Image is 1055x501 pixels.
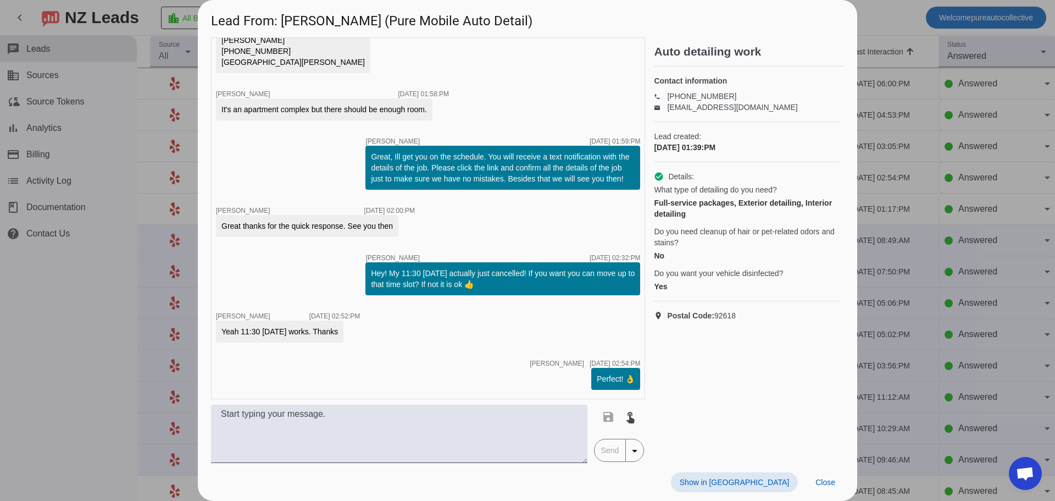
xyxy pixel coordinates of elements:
div: Great thanks for the quick response. See you then [221,221,393,232]
div: [DATE] 02:52:PM [309,313,360,320]
div: Yes [654,281,840,292]
button: Close [807,472,844,492]
h2: Auto detailing work [654,46,844,57]
button: Show in [GEOGRAPHIC_DATA] [671,472,798,492]
a: [EMAIL_ADDRESS][DOMAIN_NAME] [667,103,797,112]
span: Details: [668,171,694,182]
span: [PERSON_NAME] [365,255,420,261]
mat-icon: arrow_drop_down [628,444,641,458]
span: Do you want your vehicle disinfected? [654,268,783,279]
div: [DATE] 02:00:PM [364,207,415,214]
div: No [654,250,840,261]
span: [PERSON_NAME] [365,138,420,145]
div: [DATE] 01:58:PM [398,91,448,97]
div: Great, Ill get you on the schedule. You will receive a text notification with the details of the ... [371,151,635,184]
span: Close [815,478,835,487]
div: [DATE] 01:39:PM [654,142,840,153]
div: It's an apartment complex but there should be enough room. [221,104,427,115]
span: 92618 [667,310,736,321]
span: Lead created: [654,131,840,142]
mat-icon: touch_app [624,410,637,423]
div: [DATE] 02:32:PM [590,255,640,261]
mat-icon: email [654,104,667,110]
strong: Postal Code: [667,311,714,320]
span: [PERSON_NAME] [530,360,584,367]
div: [PERSON_NAME] [PHONE_NUMBER] [GEOGRAPHIC_DATA][PERSON_NAME] [221,35,365,68]
span: [PERSON_NAME] [216,312,270,320]
div: [DATE] 01:59:PM [590,138,640,145]
div: Perfect! 👌 [597,373,635,384]
span: Do you need cleanup of hair or pet-related odors and stains? [654,226,840,248]
span: Show in [GEOGRAPHIC_DATA] [680,478,789,487]
div: Open chat [1009,457,1042,490]
span: [PERSON_NAME] [216,207,270,214]
mat-icon: location_on [654,311,667,320]
div: Yeah 11:30 [DATE] works. Thanks [221,326,338,337]
mat-icon: check_circle [654,172,664,181]
span: [PERSON_NAME] [216,90,270,98]
div: [DATE] 02:54:PM [590,360,640,367]
div: Full-service packages, Exterior detailing, Interior detailing [654,197,840,219]
a: [PHONE_NUMBER] [667,92,736,101]
div: Hey! My 11:30 [DATE] actually just cancelled! If you want you can move up to that time slot? If n... [371,268,635,290]
span: What type of detailing do you need? [654,184,776,195]
h4: Contact information [654,75,840,86]
mat-icon: phone [654,93,667,99]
